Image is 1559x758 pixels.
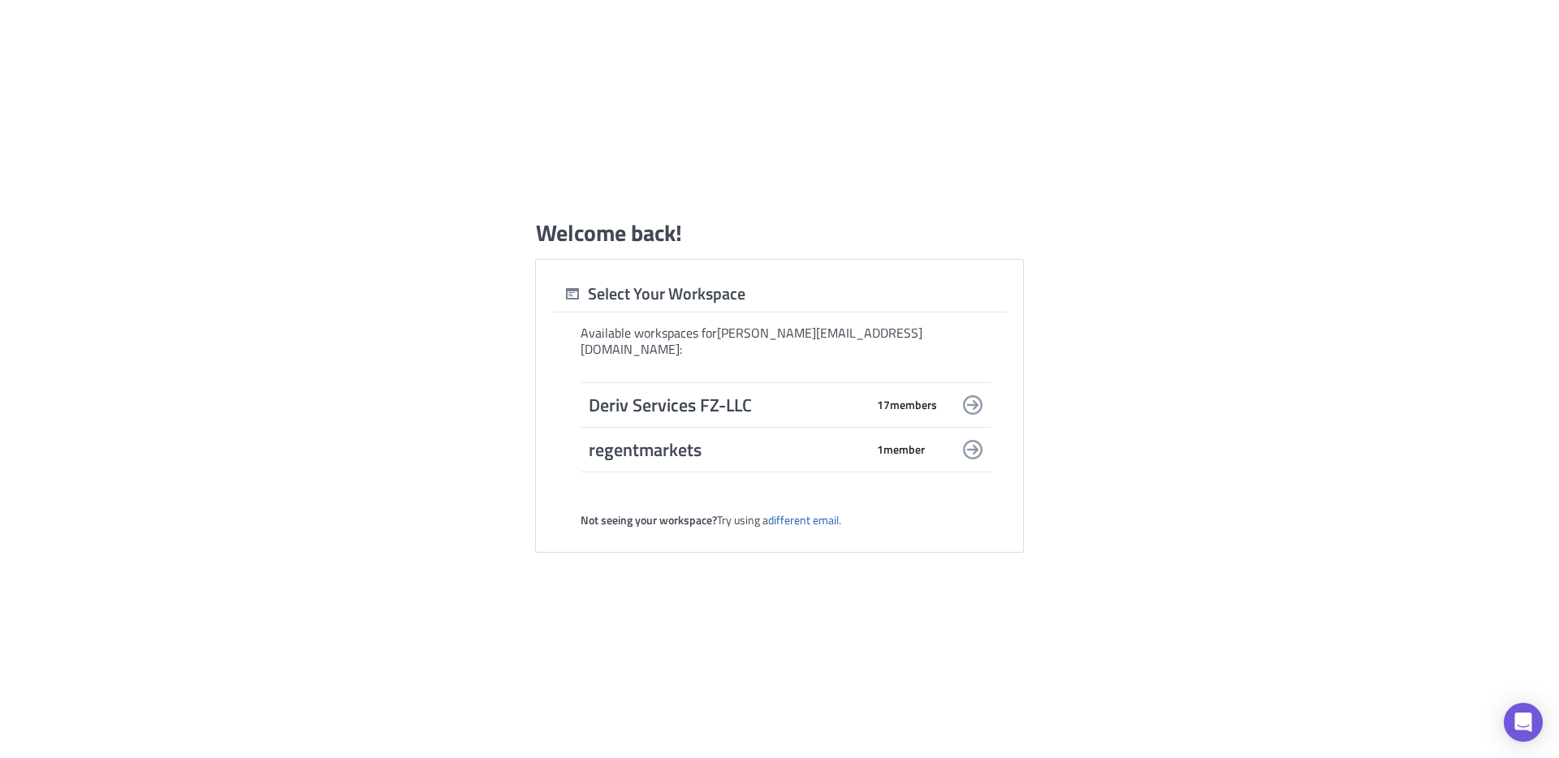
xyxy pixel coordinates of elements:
[1504,703,1543,742] div: Open Intercom Messenger
[536,218,682,248] h1: Welcome back!
[581,325,991,358] div: Available workspaces for [PERSON_NAME][EMAIL_ADDRESS][DOMAIN_NAME] :
[581,511,717,528] strong: Not seeing your workspace?
[589,438,865,461] span: regentmarkets
[589,394,865,416] span: Deriv Services FZ-LLC
[768,511,839,528] a: different email
[877,398,937,412] span: 17 member s
[877,442,925,457] span: 1 member
[581,513,991,528] div: Try using a .
[552,283,745,304] div: Select Your Workspace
